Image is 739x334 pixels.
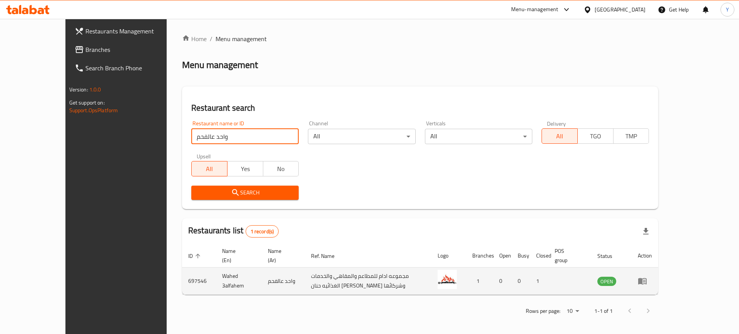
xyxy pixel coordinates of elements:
button: No [263,161,299,176]
span: ID [188,251,203,261]
span: 1.0.0 [89,85,101,95]
th: Open [493,244,512,268]
table: enhanced table [182,244,658,295]
th: Closed [530,244,548,268]
label: Delivery [547,121,566,126]
td: مجموعه ادام للمطاعم والمقاهي والخدمات الغذائيه حنان [PERSON_NAME] وشركائها [305,268,431,295]
div: Menu [638,276,652,286]
a: Search Branch Phone [69,59,189,77]
button: All [542,128,578,144]
th: Action [632,244,658,268]
span: OPEN [597,277,616,286]
th: Branches [466,244,493,268]
span: Name (En) [222,246,252,265]
div: All [425,129,532,144]
nav: breadcrumb [182,34,658,43]
a: Home [182,34,207,43]
span: Yes [231,163,260,174]
th: Logo [431,244,466,268]
div: Menu-management [511,5,558,14]
h2: Menu management [182,59,258,71]
h2: Restaurant search [191,102,649,114]
span: TMP [617,131,646,142]
div: Rows per page: [563,306,582,317]
div: Total records count [246,225,279,238]
span: All [545,131,575,142]
td: 697546 [182,268,216,295]
span: POS group [555,246,582,265]
span: All [195,163,224,174]
td: 0 [512,268,530,295]
p: Rows per page: [526,306,560,316]
td: واحد عالفحم [262,268,305,295]
p: 1-1 of 1 [594,306,613,316]
td: 1 [530,268,548,295]
span: Branches [85,45,183,54]
span: Search [197,188,293,198]
div: Export file [637,222,655,241]
th: Busy [512,244,530,268]
span: 1 record(s) [246,228,279,235]
span: TGO [581,131,610,142]
button: All [191,161,227,176]
label: Upsell [197,153,211,159]
td: Wahed 3alfahem [216,268,262,295]
span: Name (Ar) [268,246,296,265]
span: Ref. Name [311,251,344,261]
button: Yes [227,161,263,176]
span: Search Branch Phone [85,63,183,73]
h2: Restaurants list [188,225,279,238]
span: No [266,163,296,174]
span: Menu management [216,34,267,43]
td: 0 [493,268,512,295]
img: Wahed 3alfahem [438,270,457,289]
button: Search [191,186,299,200]
td: 1 [466,268,493,295]
li: / [210,34,212,43]
span: Status [597,251,622,261]
button: TMP [613,128,649,144]
span: Y [726,5,729,14]
span: Get support on: [69,98,105,108]
button: TGO [577,128,614,144]
span: Version: [69,85,88,95]
span: Restaurants Management [85,27,183,36]
input: Search for restaurant name or ID.. [191,129,299,144]
div: [GEOGRAPHIC_DATA] [595,5,645,14]
a: Restaurants Management [69,22,189,40]
a: Branches [69,40,189,59]
a: Support.OpsPlatform [69,105,118,115]
div: All [308,129,415,144]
